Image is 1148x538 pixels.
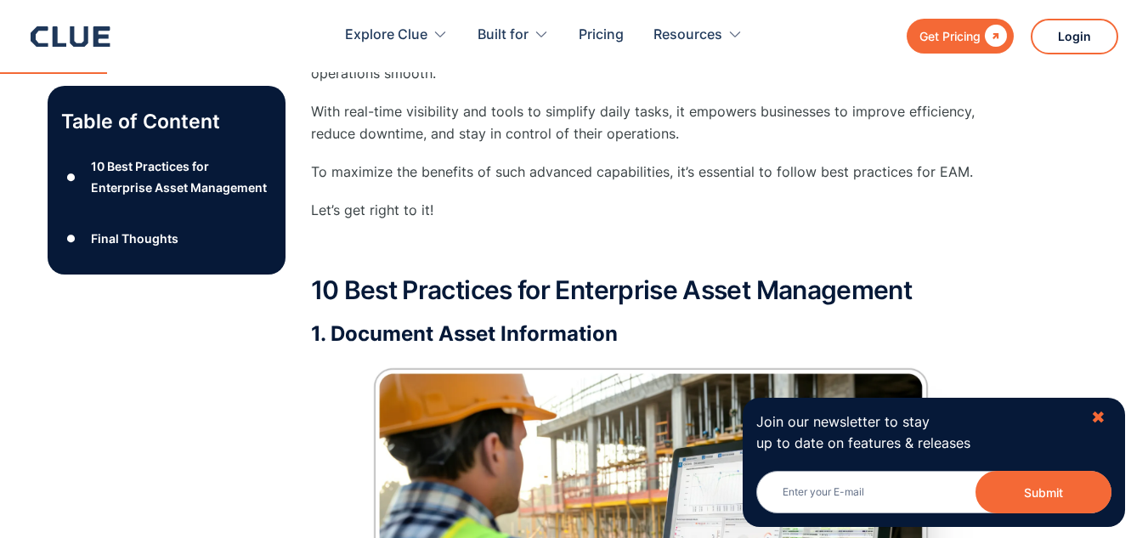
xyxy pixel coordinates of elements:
[1031,19,1118,54] a: Login
[61,226,82,252] div: ●
[345,8,448,62] div: Explore Clue
[756,471,1111,513] input: Enter your E-mail
[311,101,991,144] p: With real-time visibility and tools to simplify daily tasks, it empowers businesses to improve ef...
[311,321,991,347] h3: 1. Document Asset Information
[345,8,427,62] div: Explore Clue
[478,8,529,62] div: Built for
[61,156,272,198] a: ●10 Best Practices for Enterprise Asset Management
[1091,407,1106,428] div: ✖
[653,8,743,62] div: Resources
[61,226,272,252] a: ●Final Thoughts
[61,108,272,135] p: Table of Content
[653,8,722,62] div: Resources
[91,156,271,198] div: 10 Best Practices for Enterprise Asset Management
[91,228,178,249] div: Final Thoughts
[61,165,82,190] div: ●
[579,8,624,62] a: Pricing
[478,8,549,62] div: Built for
[981,25,1007,47] div: 
[311,276,991,304] h2: 10 Best Practices for Enterprise Asset Management
[311,238,991,259] p: ‍
[756,411,1076,454] p: Join our newsletter to stay up to date on features & releases
[919,25,981,47] div: Get Pricing
[311,161,991,183] p: To maximize the benefits of such advanced capabilities, it’s essential to follow best practices f...
[311,200,991,221] p: Let’s get right to it!
[976,471,1111,513] button: Submit
[907,19,1014,54] a: Get Pricing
